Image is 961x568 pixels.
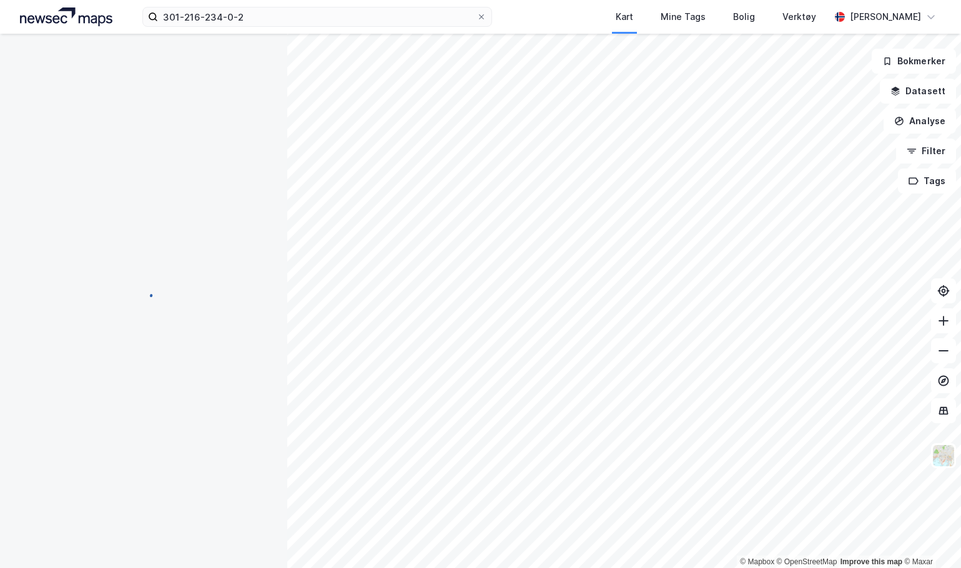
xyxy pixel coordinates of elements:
button: Bokmerker [872,49,956,74]
button: Datasett [880,79,956,104]
div: Verktøy [782,9,816,24]
a: OpenStreetMap [777,557,837,566]
img: logo.a4113a55bc3d86da70a041830d287a7e.svg [20,7,112,26]
div: [PERSON_NAME] [850,9,921,24]
img: Z [932,444,955,468]
iframe: Chat Widget [899,508,961,568]
div: Kart [616,9,633,24]
div: Kontrollprogram for chat [899,508,961,568]
div: Bolig [733,9,755,24]
button: Filter [896,139,956,164]
input: Søk på adresse, matrikkel, gårdeiere, leietakere eller personer [158,7,476,26]
div: Mine Tags [661,9,706,24]
button: Tags [898,169,956,193]
a: Mapbox [740,557,774,566]
img: spinner.a6d8c91a73a9ac5275cf975e30b51cfb.svg [134,283,154,303]
a: Improve this map [840,557,902,566]
button: Analyse [884,109,956,134]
